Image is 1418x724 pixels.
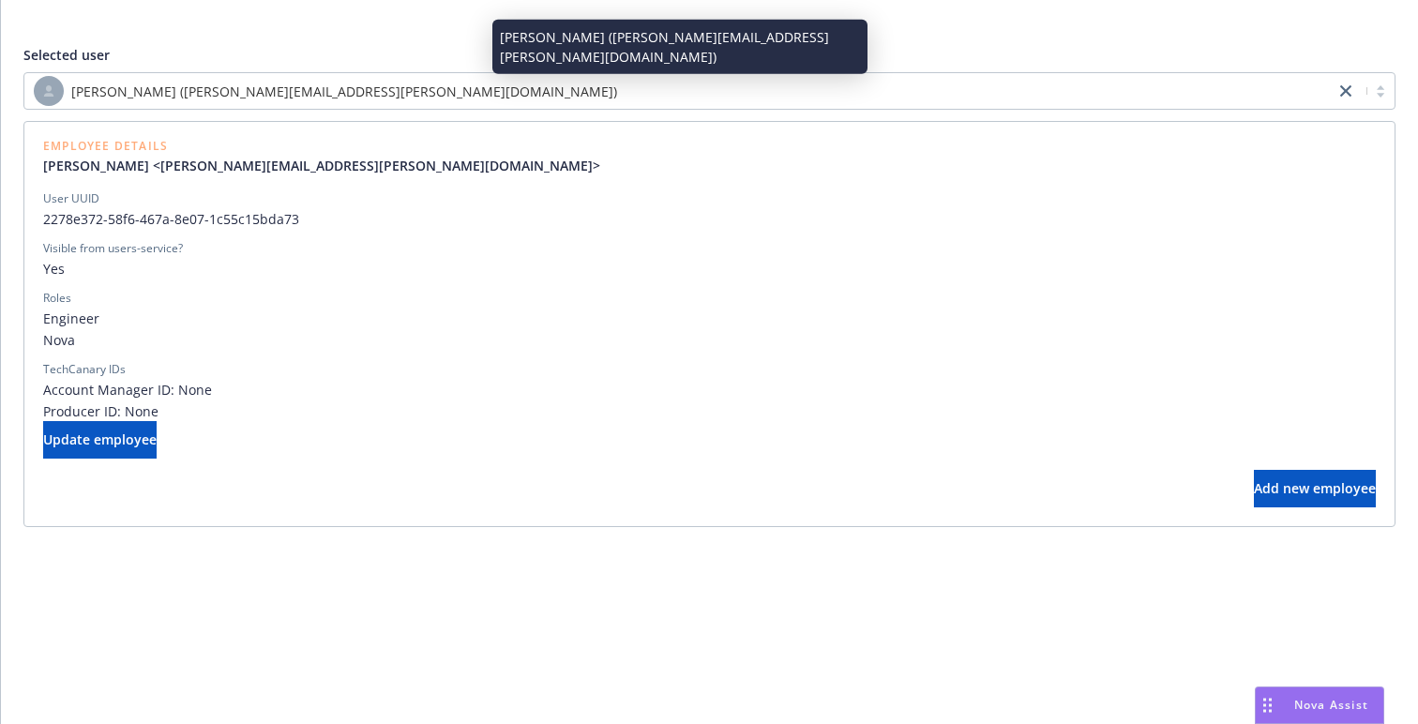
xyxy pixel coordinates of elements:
a: [PERSON_NAME] <[PERSON_NAME][EMAIL_ADDRESS][PERSON_NAME][DOMAIN_NAME]> [43,156,615,175]
span: 2278e372-58f6-467a-8e07-1c55c15bda73 [43,209,1376,229]
button: Nova Assist [1255,686,1384,724]
span: [PERSON_NAME] ([PERSON_NAME][EMAIL_ADDRESS][PERSON_NAME][DOMAIN_NAME]) [71,82,617,101]
span: Employee Details [43,141,615,152]
span: [PERSON_NAME] ([PERSON_NAME][EMAIL_ADDRESS][PERSON_NAME][DOMAIN_NAME]) [34,76,1325,106]
span: Producer ID: None [43,401,1376,421]
div: User UUID [43,190,99,207]
span: Update employee [43,430,157,448]
span: Selected user [23,46,110,64]
span: Nova [43,330,1376,350]
a: close [1335,80,1357,102]
span: Account Manager ID: None [43,380,1376,400]
button: Update employee [43,421,157,459]
span: Engineer [43,309,1376,328]
div: Roles [43,290,71,307]
div: Visible from users-service? [43,240,183,257]
span: Yes [43,259,1376,279]
button: Add new employee [1254,470,1376,507]
div: Drag to move [1256,687,1279,723]
div: TechCanary IDs [43,361,126,378]
span: Add new employee [1254,479,1376,497]
span: Nova Assist [1294,697,1368,713]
